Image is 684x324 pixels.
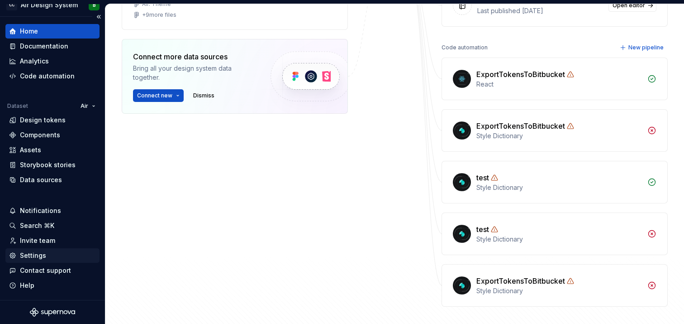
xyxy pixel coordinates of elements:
div: test [476,224,489,235]
div: Contact support [20,266,71,275]
button: Notifications [5,203,100,218]
div: test [476,172,489,183]
span: Connect new [137,92,172,99]
div: Air Design System [21,0,78,10]
div: Analytics [20,57,49,66]
a: Home [5,24,100,39]
button: Search ⌘K [5,218,100,233]
div: Settings [20,251,46,260]
div: + 9 more files [142,11,176,19]
button: Contact support [5,263,100,278]
a: Invite team [5,233,100,248]
div: Home [20,27,38,36]
a: Assets [5,143,100,157]
div: Storybook stories [20,160,76,169]
div: ExportTokensToBitbucket [476,276,565,286]
button: Air [76,100,100,112]
div: Components [20,131,60,140]
button: Dismiss [189,89,218,102]
div: Documentation [20,42,68,51]
div: Style Dictionary [476,183,642,192]
span: New pipeline [628,44,664,51]
div: Data sources [20,175,62,184]
button: New pipeline [617,41,668,54]
div: Connect more data sources [133,51,255,62]
div: Help [20,281,34,290]
div: Last published [DATE] [477,6,603,15]
div: Style Dictionary [476,235,642,244]
div: Invite team [20,236,55,245]
span: Air [81,102,88,110]
a: Documentation [5,39,100,53]
div: React [476,80,642,89]
a: Components [5,128,100,142]
div: B [93,1,96,9]
div: Style Dictionary [476,131,642,140]
a: Design tokens [5,113,100,127]
div: Assets [20,145,41,155]
span: Dismiss [193,92,214,99]
a: Code automation [5,69,100,83]
div: Air: Theme [142,0,171,8]
button: Help [5,278,100,293]
div: ExportTokensToBitbucket [476,121,565,131]
div: Search ⌘K [20,221,54,230]
a: Settings [5,248,100,263]
a: Analytics [5,54,100,68]
a: Data sources [5,173,100,187]
div: Bring all your design system data together. [133,64,255,82]
svg: Supernova Logo [30,308,75,317]
div: Code automation [442,41,488,54]
span: Open editor [613,2,645,9]
div: Dataset [7,102,28,110]
button: Connect new [133,89,184,102]
div: Design tokens [20,116,66,125]
div: Notifications [20,206,61,215]
button: Collapse sidebar [92,10,105,23]
a: Storybook stories [5,158,100,172]
div: Code automation [20,72,75,81]
div: ExportTokensToBitbucket [476,69,565,80]
div: Style Dictionary [476,286,642,295]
